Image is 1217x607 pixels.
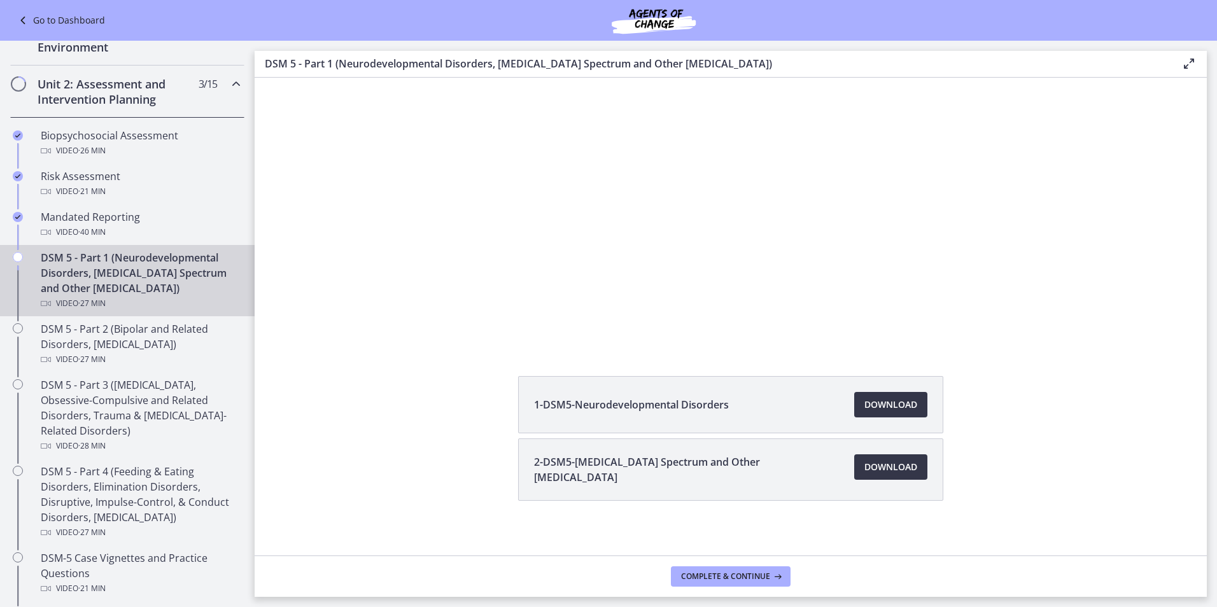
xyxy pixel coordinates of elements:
img: Agents of Change Social Work Test Prep [577,5,730,36]
span: Complete & continue [681,571,770,582]
div: DSM 5 - Part 1 (Neurodevelopmental Disorders, [MEDICAL_DATA] Spectrum and Other [MEDICAL_DATA]) [41,250,239,311]
span: 2-DSM5-[MEDICAL_DATA] Spectrum and Other [MEDICAL_DATA] [534,454,839,485]
i: Completed [13,212,23,222]
div: DSM-5 Case Vignettes and Practice Questions [41,550,239,596]
a: Download [854,454,927,480]
div: Video [41,525,239,540]
span: · 28 min [78,438,106,454]
button: Complete & continue [671,566,791,587]
div: Video [41,438,239,454]
div: Video [41,296,239,311]
div: DSM 5 - Part 2 (Bipolar and Related Disorders, [MEDICAL_DATA]) [41,321,239,367]
div: Video [41,581,239,596]
div: Video [41,184,239,199]
span: · 21 min [78,581,106,596]
div: DSM 5 - Part 3 ([MEDICAL_DATA], Obsessive-Compulsive and Related Disorders, Trauma & [MEDICAL_DAT... [41,377,239,454]
div: Risk Assessment [41,169,239,199]
span: · 27 min [78,525,106,540]
span: · 26 min [78,143,106,158]
span: · 21 min [78,184,106,199]
i: Completed [13,130,23,141]
h3: DSM 5 - Part 1 (Neurodevelopmental Disorders, [MEDICAL_DATA] Spectrum and Other [MEDICAL_DATA]) [265,56,1161,71]
i: Completed [13,171,23,181]
span: 1-DSM5-Neurodevelopmental Disorders [534,397,729,412]
h2: Unit 2: Assessment and Intervention Planning [38,76,193,107]
span: · 27 min [78,352,106,367]
span: Download [864,397,917,412]
a: Go to Dashboard [15,13,105,28]
div: DSM 5 - Part 4 (Feeding & Eating Disorders, Elimination Disorders, Disruptive, Impulse-Control, &... [41,464,239,540]
a: Download [854,392,927,417]
span: · 27 min [78,296,106,311]
div: Video [41,352,239,367]
span: · 40 min [78,225,106,240]
span: 3 / 15 [199,76,217,92]
div: Video [41,143,239,158]
div: Mandated Reporting [41,209,239,240]
span: Download [864,459,917,475]
div: Video [41,225,239,240]
div: Biopsychosocial Assessment [41,128,239,158]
